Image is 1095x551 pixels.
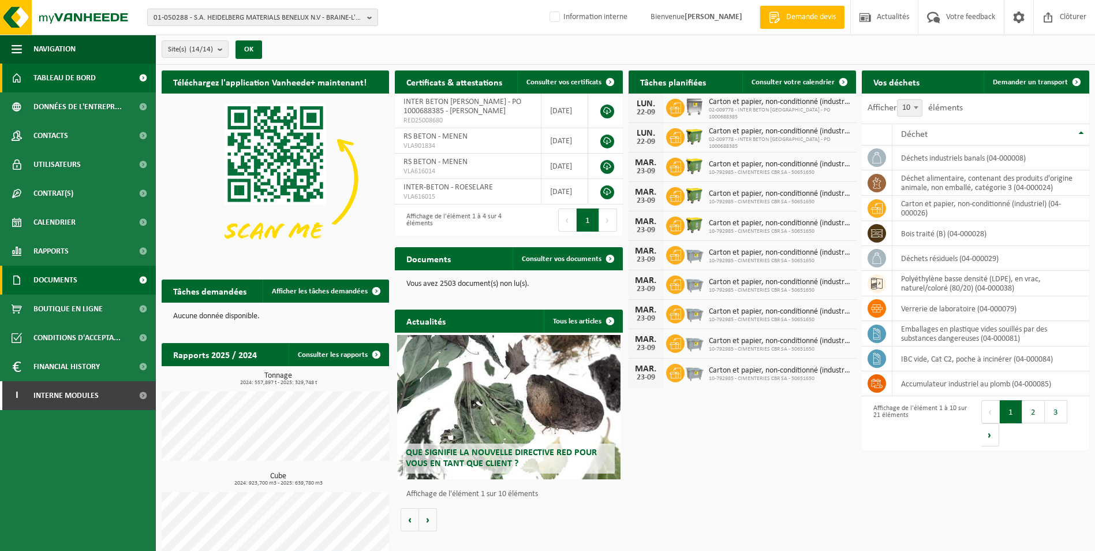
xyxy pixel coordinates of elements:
[993,79,1068,86] span: Demander un transport
[272,288,368,295] span: Afficher les tâches demandées
[709,375,850,382] span: 10-792985 - CIMENTERIES CBR SA - 50651650
[33,323,121,352] span: Conditions d'accepta...
[33,121,68,150] span: Contacts
[33,266,77,295] span: Documents
[685,303,704,323] img: WB-2500-GAL-GY-01
[162,343,268,366] h2: Rapports 2025 / 2024
[634,129,657,138] div: LUN.
[634,276,657,285] div: MAR.
[685,13,742,21] strong: [PERSON_NAME]
[544,310,622,333] a: Tous les articles
[892,170,1089,196] td: déchet alimentaire, contenant des produits d'origine animale, non emballé, catégorie 3 (04-000024)
[892,246,1089,271] td: déchets résiduels (04-000029)
[577,209,599,232] button: 1
[685,126,704,146] img: WB-1100-HPE-GN-50
[634,285,657,293] div: 23-09
[709,317,850,323] span: 10-792985 - CIMENTERIES CBR SA - 50651650
[634,364,657,374] div: MAR.
[541,154,588,179] td: [DATE]
[33,208,76,237] span: Calendrier
[709,228,850,235] span: 10-792985 - CIMENTERIES CBR SA - 50651650
[167,481,389,486] span: 2024: 923,700 m3 - 2025: 639,780 m3
[752,79,835,86] span: Consulter votre calendrier
[709,98,850,107] span: Carton et papier, non-conditionné (industriel)
[709,160,850,169] span: Carton et papier, non-conditionné (industriel)
[513,247,622,270] a: Consulter vos documents
[892,371,1089,396] td: accumulateur industriel au plomb (04-000085)
[147,9,378,26] button: 01-050288 - S.A. HEIDELBERG MATERIALS BENELUX N.V - BRAINE-L'ALLEUD
[162,280,258,302] h2: Tâches demandées
[403,98,521,116] span: INTER BETON [PERSON_NAME] - PO 1000688385 - [PERSON_NAME]
[634,256,657,264] div: 23-09
[541,128,588,154] td: [DATE]
[526,79,601,86] span: Consulter vos certificats
[403,142,532,151] span: VLA901834
[154,9,362,27] span: 01-050288 - S.A. HEIDELBERG MATERIALS BENELUX N.V - BRAINE-L'ALLEUD
[236,40,262,59] button: OK
[263,280,388,303] a: Afficher les tâches demandées
[33,352,100,381] span: Financial History
[868,103,963,113] label: Afficher éléments
[634,167,657,176] div: 23-09
[12,381,22,410] span: I
[892,196,1089,221] td: carton et papier, non-conditionné (industriel) (04-000026)
[397,335,620,479] a: Que signifie la nouvelle directive RED pour vous en tant que client ?
[685,274,704,293] img: WB-2500-GAL-GY-01
[162,40,229,58] button: Site(s)(14/14)
[403,192,532,202] span: VLA616015
[685,215,704,234] img: WB-1100-HPE-GN-50
[289,343,388,366] a: Consulter les rapports
[709,287,850,294] span: 10-792985 - CIMENTERIES CBR SA - 50651650
[33,92,122,121] span: Données de l'entrepr...
[862,70,931,93] h2: Vos déchets
[685,244,704,264] img: WB-2500-GAL-GY-01
[629,70,717,93] h2: Tâches planifiées
[892,347,1089,371] td: IBC vide, Cat C2, poche à incinérer (04-000084)
[541,179,588,204] td: [DATE]
[167,380,389,386] span: 2024: 557,897 t - 2025: 329,748 t
[634,226,657,234] div: 23-09
[634,188,657,197] div: MAR.
[162,70,378,93] h2: Téléchargez l'application Vanheede+ maintenant!
[419,508,437,531] button: Volgende
[395,310,457,332] h2: Actualités
[709,219,850,228] span: Carton et papier, non-conditionné (industriel)
[709,278,850,287] span: Carton et papier, non-conditionné (industriel)
[541,94,588,128] td: [DATE]
[709,136,850,150] span: 02-009778 - INTER BETON [GEOGRAPHIC_DATA] - PO 1000688385
[709,169,850,176] span: 10-792985 - CIMENTERIES CBR SA - 50651650
[634,109,657,117] div: 22-09
[173,312,378,321] p: Aucune donnée disponible.
[709,199,850,206] span: 10-792985 - CIMENTERIES CBR SA - 50651650
[709,337,850,346] span: Carton et papier, non-conditionné (industriel)
[634,247,657,256] div: MAR.
[1000,400,1022,423] button: 1
[685,97,704,117] img: WB-1100-GAL-GY-02
[403,158,468,166] span: RS BETON - MENEN
[168,41,213,58] span: Site(s)
[33,150,81,179] span: Utilisateurs
[634,99,657,109] div: LUN.
[709,258,850,265] span: 10-792985 - CIMENTERIES CBR SA - 50651650
[401,508,419,531] button: Vorige
[709,346,850,353] span: 10-792985 - CIMENTERIES CBR SA - 50651650
[892,221,1089,246] td: bois traité (B) (04-000028)
[709,307,850,317] span: Carton et papier, non-conditionné (industriel)
[517,70,622,94] a: Consulter vos certificats
[760,6,844,29] a: Demande devis
[685,333,704,352] img: WB-2500-GAL-GY-01
[558,209,577,232] button: Previous
[406,280,611,288] p: Vous avez 2503 document(s) non lu(s).
[33,237,69,266] span: Rapports
[634,374,657,382] div: 23-09
[892,271,1089,296] td: polyéthylène basse densité (LDPE), en vrac, naturel/coloré (80/20) (04-000038)
[189,46,213,53] count: (14/14)
[709,127,850,136] span: Carton et papier, non-conditionné (industriel)
[1022,400,1045,423] button: 2
[868,399,970,448] div: Affichage de l'élément 1 à 10 sur 21 éléments
[742,70,855,94] a: Consulter votre calendrier
[403,116,532,125] span: RED25008680
[634,217,657,226] div: MAR.
[634,315,657,323] div: 23-09
[981,400,1000,423] button: Previous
